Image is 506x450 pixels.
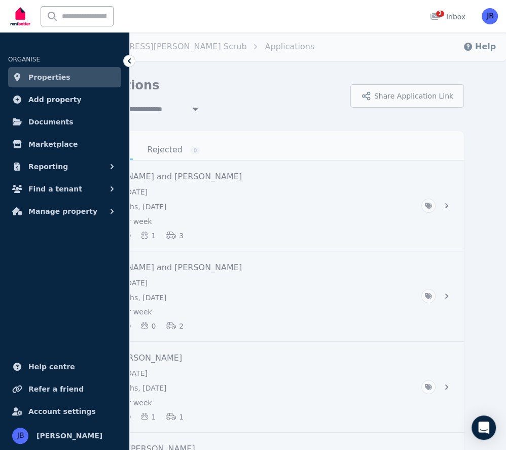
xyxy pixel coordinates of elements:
[350,84,464,108] button: Share Application Link
[28,361,75,373] span: Help centre
[8,4,32,29] img: RentBetter
[28,93,82,106] span: Add property
[28,383,84,395] span: Refer a friend
[12,428,28,444] img: Jeremy Baker
[8,201,121,221] button: Manage property
[430,12,465,22] div: Inbox
[28,405,96,417] span: Account settings
[28,138,78,150] span: Marketplace
[463,41,496,53] button: Help
[190,147,200,154] span: 0
[37,430,102,442] span: [PERSON_NAME]
[472,415,496,440] div: Open Intercom Messenger
[75,342,464,432] a: View application: Ebony-Louise Wallace
[28,205,97,217] span: Manage property
[8,134,121,154] a: Marketplace
[482,8,498,24] img: Jeremy Baker
[8,112,121,132] a: Documents
[75,251,464,342] a: View application: Mitchell Greggor and Ebony Riek
[28,71,70,83] span: Properties
[436,11,444,17] span: 2
[8,67,121,87] a: Properties
[8,179,121,199] button: Find a tenant
[73,42,246,51] a: [STREET_ADDRESS][PERSON_NAME] Scrub
[75,160,464,251] a: View application: Emily Unterrheiner and Anton Hart
[28,160,68,173] span: Reporting
[8,401,121,422] a: Account settings
[28,116,74,128] span: Documents
[8,379,121,399] a: Refer a friend
[8,156,121,177] button: Reporting
[28,183,82,195] span: Find a tenant
[265,42,314,51] a: Applications
[8,357,121,377] a: Help centre
[8,89,121,110] a: Add property
[32,33,327,61] nav: Breadcrumb
[8,56,40,63] span: ORGANISE
[147,141,200,158] a: Rejected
